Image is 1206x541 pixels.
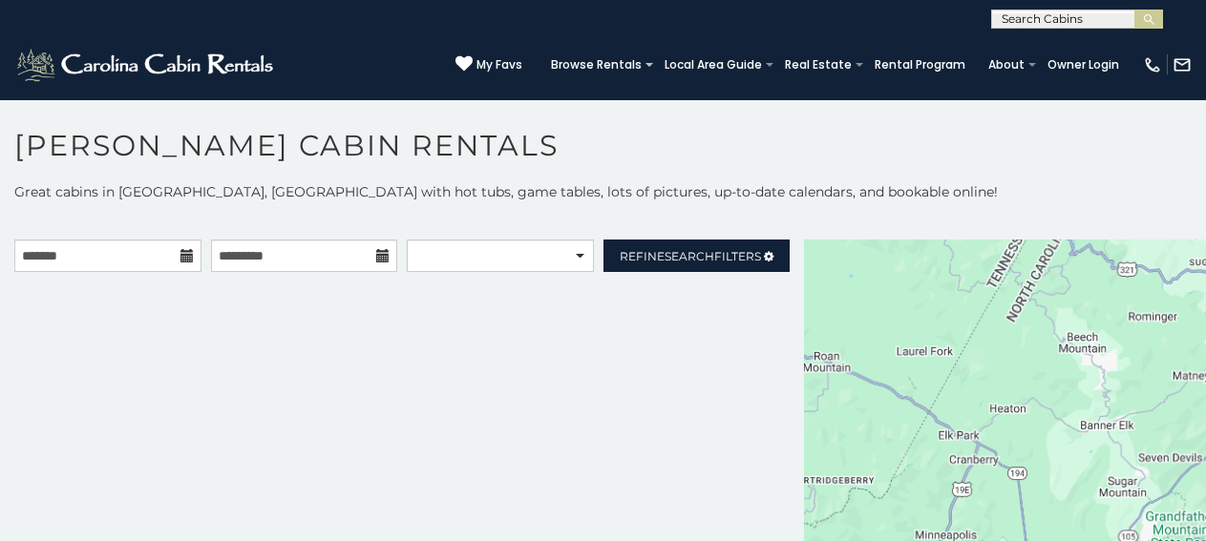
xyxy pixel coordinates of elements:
a: Rental Program [865,52,975,78]
a: Owner Login [1038,52,1129,78]
a: My Favs [455,55,522,74]
a: Real Estate [775,52,861,78]
img: mail-regular-white.png [1173,55,1192,74]
span: Refine Filters [620,249,761,263]
img: phone-regular-white.png [1143,55,1162,74]
a: About [979,52,1034,78]
a: Local Area Guide [655,52,772,78]
a: Browse Rentals [541,52,651,78]
span: Search [665,249,714,263]
img: White-1-2.png [14,46,279,84]
span: My Favs [476,56,522,73]
a: RefineSearchFilters [603,239,791,272]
